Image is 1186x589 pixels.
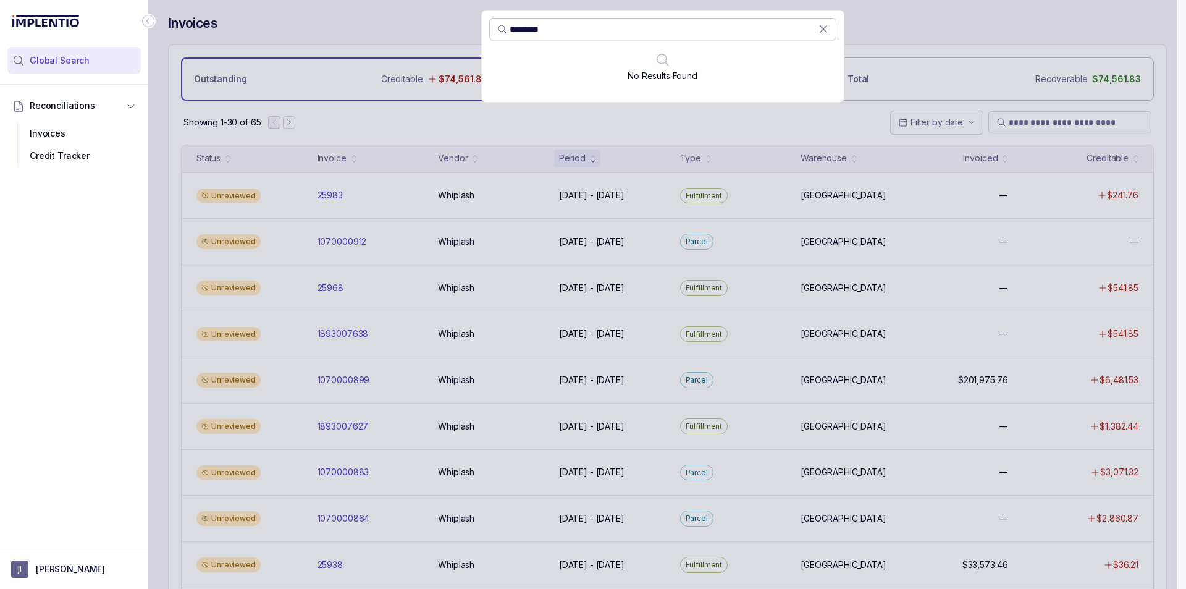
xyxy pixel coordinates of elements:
[36,563,105,575] p: [PERSON_NAME]
[11,561,28,578] span: User initials
[17,145,131,167] div: Credit Tracker
[11,561,137,578] button: User initials[PERSON_NAME]
[141,14,156,28] div: Collapse Icon
[17,122,131,145] div: Invoices
[30,100,95,112] span: Reconciliations
[628,70,697,82] p: No Results Found
[30,54,90,67] span: Global Search
[7,120,141,170] div: Reconciliations
[7,92,141,119] button: Reconciliations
